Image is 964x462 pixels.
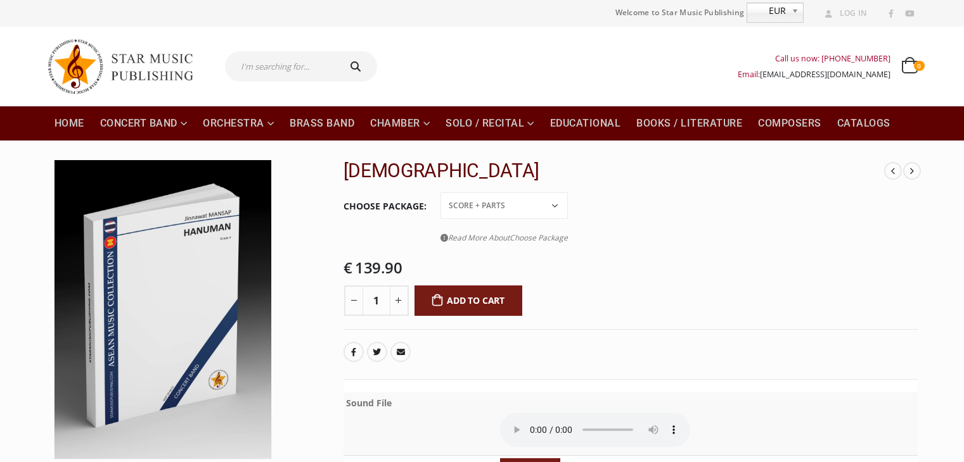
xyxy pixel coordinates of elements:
a: Books / Literature [629,106,750,140]
a: Facebook [883,6,899,22]
a: Composers [750,106,829,140]
a: Log In [820,5,867,22]
b: Sound File [346,397,392,409]
a: Educational [543,106,629,140]
a: Email [390,342,411,362]
bdi: 139.90 [344,257,402,278]
span: 0 [914,61,924,71]
div: Call us now: [PHONE_NUMBER] [738,51,890,66]
a: Chamber [363,106,437,140]
a: Read More AboutChoose Package [440,230,568,246]
a: Youtube [901,6,918,22]
a: Home [47,106,92,140]
button: - [344,285,363,316]
div: Email: [738,66,890,82]
span: EUR [747,3,787,18]
h2: [DEMOGRAPHIC_DATA] [344,159,885,182]
a: Twitter [367,342,387,362]
input: Product quantity [363,285,390,316]
a: Facebook [344,342,364,362]
a: Brass Band [282,106,362,140]
input: I'm searching for... [225,51,337,82]
a: Orchestra [195,106,281,140]
img: Star Music Publishing [47,33,205,100]
a: Solo / Recital [438,106,542,140]
span: € [344,257,352,278]
button: + [390,285,409,316]
span: Welcome to Star Music Publishing [615,3,745,22]
a: Concert Band [93,106,195,140]
button: Add to cart [415,285,523,316]
label: Choose Package [344,193,427,220]
button: Search [337,51,378,82]
img: SMP-10-0073 3D [55,160,272,459]
a: [EMAIL_ADDRESS][DOMAIN_NAME] [760,69,890,80]
span: Choose Package [510,232,568,243]
a: Catalogs [830,106,898,140]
